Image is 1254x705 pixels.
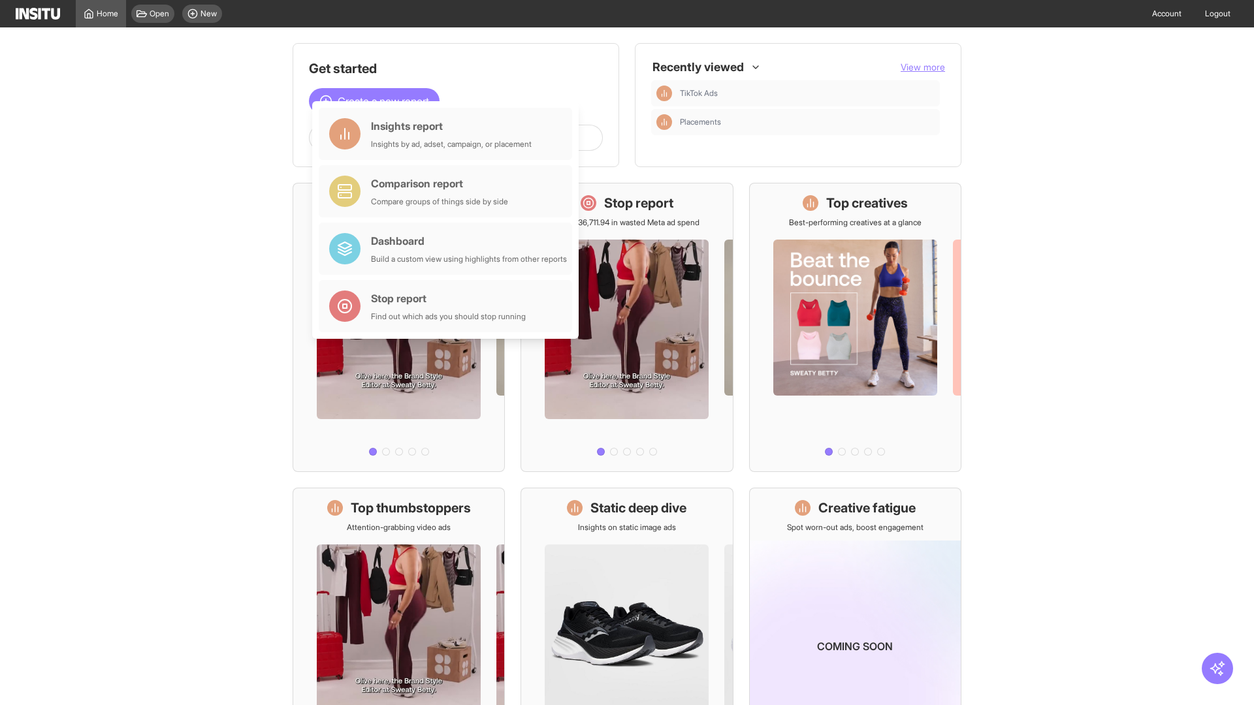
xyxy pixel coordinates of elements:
[309,88,440,114] button: Create a new report
[97,8,118,19] span: Home
[521,183,733,472] a: Stop reportSave £36,711.94 in wasted Meta ad spend
[826,194,908,212] h1: Top creatives
[901,61,945,72] span: View more
[590,499,686,517] h1: Static deep dive
[371,290,526,306] div: Stop report
[371,196,508,207] div: Compare groups of things side by side
[749,183,961,472] a: Top creativesBest-performing creatives at a glance
[371,311,526,322] div: Find out which ads you should stop running
[16,8,60,20] img: Logo
[351,499,471,517] h1: Top thumbstoppers
[371,254,567,264] div: Build a custom view using highlights from other reports
[680,88,935,99] span: TikTok Ads
[347,522,451,533] p: Attention-grabbing video ads
[293,183,505,472] a: What's live nowSee all active ads instantly
[680,88,718,99] span: TikTok Ads
[309,59,603,78] h1: Get started
[371,118,532,134] div: Insights report
[150,8,169,19] span: Open
[371,233,567,249] div: Dashboard
[555,217,699,228] p: Save £36,711.94 in wasted Meta ad spend
[578,522,676,533] p: Insights on static image ads
[789,217,922,228] p: Best-performing creatives at a glance
[680,117,935,127] span: Placements
[680,117,721,127] span: Placements
[371,139,532,149] div: Insights by ad, adset, campaign, or placement
[338,93,429,109] span: Create a new report
[371,176,508,191] div: Comparison report
[604,194,673,212] h1: Stop report
[656,114,672,130] div: Insights
[656,86,672,101] div: Insights
[201,8,217,19] span: New
[901,61,945,74] button: View more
